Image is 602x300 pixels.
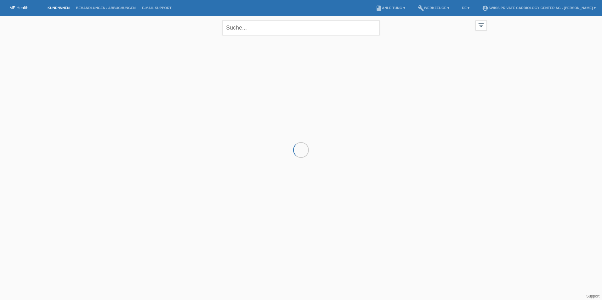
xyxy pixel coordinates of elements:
a: buildWerkzeuge ▾ [415,6,453,10]
i: book [376,5,382,11]
a: bookAnleitung ▾ [372,6,408,10]
a: MF Health [9,5,28,10]
a: Behandlungen / Abbuchungen [73,6,139,10]
a: account_circleSWISS PRIVATE CARDIOLOGY CENTER AG - [PERSON_NAME] ▾ [479,6,599,10]
i: filter_list [478,22,485,29]
i: account_circle [482,5,488,11]
a: DE ▾ [459,6,473,10]
i: build [418,5,424,11]
a: Kund*innen [44,6,73,10]
a: E-Mail Support [139,6,175,10]
input: Suche... [222,20,380,35]
a: Support [586,294,599,298]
